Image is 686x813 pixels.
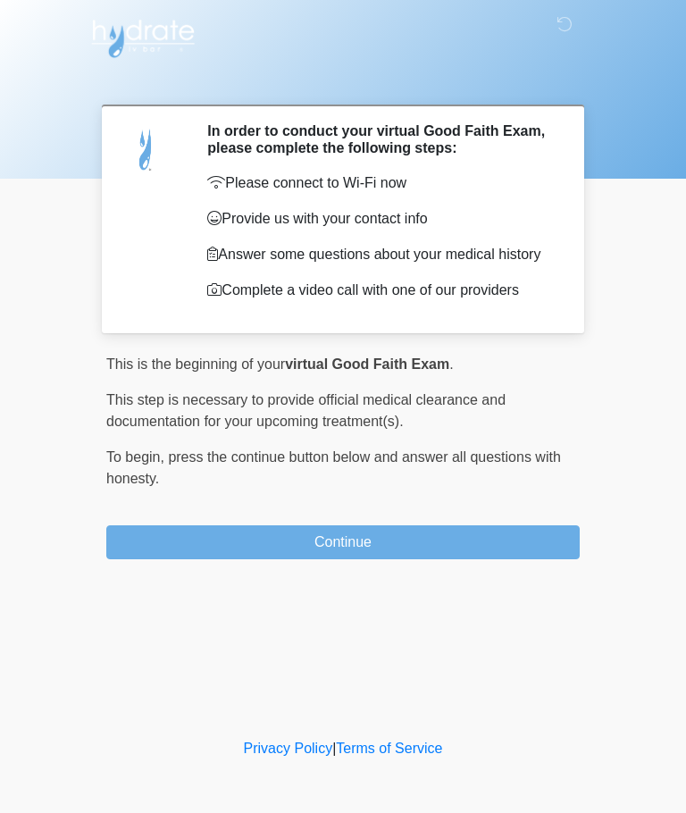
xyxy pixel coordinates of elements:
[106,356,285,372] span: This is the beginning of your
[336,741,442,756] a: Terms of Service
[106,525,580,559] button: Continue
[88,13,197,59] img: Hydrate IV Bar - Arcadia Logo
[207,122,553,156] h2: In order to conduct your virtual Good Faith Exam, please complete the following steps:
[207,172,553,194] p: Please connect to Wi-Fi now
[93,64,593,97] h1: ‎ ‎ ‎ ‎
[106,392,506,429] span: This step is necessary to provide official medical clearance and documentation for your upcoming ...
[244,741,333,756] a: Privacy Policy
[106,449,168,465] span: To begin,
[207,208,553,230] p: Provide us with your contact info
[285,356,449,372] strong: virtual Good Faith Exam
[207,280,553,301] p: Complete a video call with one of our providers
[449,356,453,372] span: .
[207,244,553,265] p: Answer some questions about your medical history
[106,449,561,486] span: press the continue button below and answer all questions with honesty.
[120,122,173,176] img: Agent Avatar
[332,741,336,756] a: |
